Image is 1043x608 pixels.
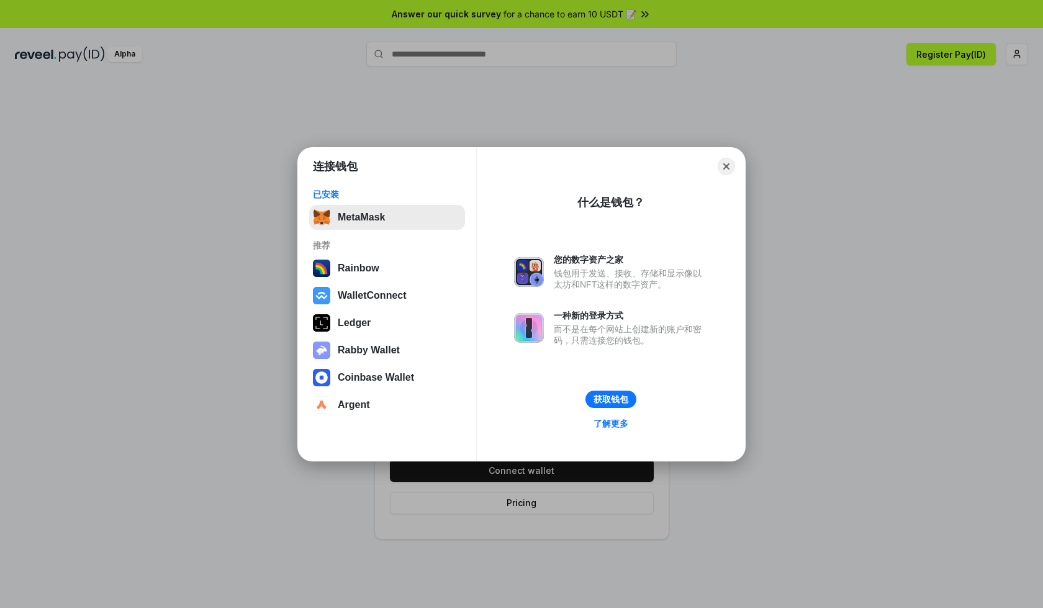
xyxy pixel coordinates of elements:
[313,287,330,304] img: svg+xml,%3Csvg%20width%3D%2228%22%20height%3D%2228%22%20viewBox%3D%220%200%2028%2028%22%20fill%3D...
[309,256,465,281] button: Rainbow
[514,313,544,343] img: svg+xml,%3Csvg%20xmlns%3D%22http%3A%2F%2Fwww.w3.org%2F2000%2Fsvg%22%20fill%3D%22none%22%20viewBox...
[309,365,465,390] button: Coinbase Wallet
[309,205,465,230] button: MetaMask
[338,399,370,411] div: Argent
[554,310,708,321] div: 一种新的登录方式
[338,317,371,329] div: Ledger
[585,391,636,408] button: 获取钱包
[313,209,330,226] img: svg+xml,%3Csvg%20fill%3D%22none%22%20height%3D%2233%22%20viewBox%3D%220%200%2035%2033%22%20width%...
[594,418,628,429] div: 了解更多
[594,394,628,405] div: 获取钱包
[309,283,465,308] button: WalletConnect
[313,396,330,414] img: svg+xml,%3Csvg%20width%3D%2228%22%20height%3D%2228%22%20viewBox%3D%220%200%2028%2028%22%20fill%3D...
[313,240,461,251] div: 推荐
[309,338,465,363] button: Rabby Wallet
[338,263,379,274] div: Rainbow
[313,260,330,277] img: svg+xml,%3Csvg%20width%3D%22120%22%20height%3D%22120%22%20viewBox%3D%220%200%20120%20120%22%20fil...
[338,212,385,223] div: MetaMask
[313,159,358,174] h1: 连接钱包
[338,372,414,383] div: Coinbase Wallet
[554,324,708,346] div: 而不是在每个网站上创建新的账户和密码，只需连接您的钱包。
[313,189,461,200] div: 已安装
[309,392,465,417] button: Argent
[554,268,708,290] div: 钱包用于发送、接收、存储和显示像以太坊和NFT这样的数字资产。
[718,158,735,175] button: Close
[313,342,330,359] img: svg+xml,%3Csvg%20xmlns%3D%22http%3A%2F%2Fwww.w3.org%2F2000%2Fsvg%22%20fill%3D%22none%22%20viewBox...
[309,311,465,335] button: Ledger
[586,415,636,432] a: 了解更多
[554,254,708,265] div: 您的数字资产之家
[514,257,544,287] img: svg+xml,%3Csvg%20xmlns%3D%22http%3A%2F%2Fwww.w3.org%2F2000%2Fsvg%22%20fill%3D%22none%22%20viewBox...
[577,195,644,210] div: 什么是钱包？
[338,345,400,356] div: Rabby Wallet
[338,290,407,301] div: WalletConnect
[313,369,330,386] img: svg+xml,%3Csvg%20width%3D%2228%22%20height%3D%2228%22%20viewBox%3D%220%200%2028%2028%22%20fill%3D...
[313,314,330,332] img: svg+xml,%3Csvg%20xmlns%3D%22http%3A%2F%2Fwww.w3.org%2F2000%2Fsvg%22%20width%3D%2228%22%20height%3...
